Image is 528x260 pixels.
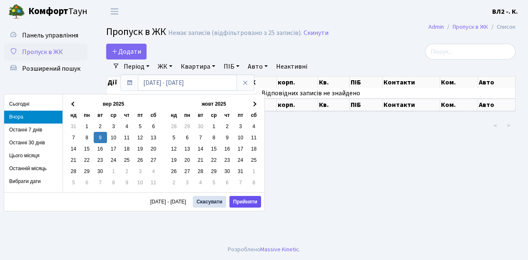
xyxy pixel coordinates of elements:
td: 22 [80,154,94,166]
td: 24 [107,154,120,166]
td: 9 [120,177,134,188]
a: ВЛ2 -. К. [492,7,518,17]
td: 12 [167,143,181,154]
div: Розроблено . [228,245,300,254]
th: пт [134,109,147,121]
td: 3 [134,166,147,177]
td: 8 [247,177,261,188]
th: ПІБ [350,77,382,88]
td: 21 [194,154,207,166]
td: 7 [234,177,247,188]
td: 4 [247,121,261,132]
th: нд [167,109,181,121]
td: 2 [120,166,134,177]
a: Пропуск в ЖК [453,22,488,31]
a: Авто [244,59,271,74]
td: 10 [234,132,247,143]
td: 7 [194,132,207,143]
td: 24 [234,154,247,166]
td: 7 [94,177,107,188]
th: ЖК [245,77,277,88]
th: пт [234,109,247,121]
li: Цього місяця [4,149,62,162]
th: ПІБ [350,99,382,111]
th: Авто [478,77,516,88]
th: Контакти [383,77,441,88]
td: 15 [80,143,94,154]
th: Ком. [440,99,478,111]
td: 19 [167,154,181,166]
input: Пошук... [425,44,516,59]
td: 23 [221,154,234,166]
td: 2 [94,121,107,132]
td: 20 [181,154,194,166]
span: Додати [112,47,141,56]
li: Список [488,22,516,32]
th: Дії [107,77,141,88]
td: 1 [247,166,261,177]
td: 31 [67,121,80,132]
td: 29 [181,121,194,132]
td: 3 [181,177,194,188]
td: 6 [147,121,160,132]
td: 30 [221,166,234,177]
td: 9 [94,132,107,143]
td: 5 [167,132,181,143]
a: Період [120,59,153,74]
span: [DATE] - [DATE] [150,199,189,204]
span: Розширений пошук [22,64,80,73]
td: 29 [207,166,221,177]
td: 4 [120,121,134,132]
li: Останні 30 днів [4,136,62,149]
td: 3 [234,121,247,132]
span: Таун [28,5,87,19]
td: 6 [181,132,194,143]
th: жовт 2025 [181,98,247,109]
button: Переключити навігацію [104,5,125,18]
li: Вчора [4,111,62,124]
td: 25 [120,154,134,166]
td: 7 [67,132,80,143]
th: Кв. [318,99,350,111]
div: Немає записів (відфільтровано з 25 записів). [168,29,302,37]
td: 13 [181,143,194,154]
td: 14 [67,143,80,154]
td: 23 [94,154,107,166]
a: Додати [106,44,147,59]
td: 14 [194,143,207,154]
b: Комфорт [28,5,68,18]
th: пн [181,109,194,121]
td: 18 [120,143,134,154]
span: Панель управління [22,31,78,40]
a: Квартира [177,59,219,74]
th: нд [67,109,80,121]
th: Контакти [383,99,441,111]
th: чт [120,109,134,121]
a: Неактивні [273,59,311,74]
td: 11 [120,132,134,143]
td: 17 [107,143,120,154]
td: 19 [134,143,147,154]
th: чт [221,109,234,121]
td: 5 [134,121,147,132]
td: 18 [247,143,261,154]
td: 9 [221,132,234,143]
th: вер 2025 [80,98,147,109]
li: Вибрати дати [4,175,62,188]
td: 2 [167,177,181,188]
a: Скинути [304,29,329,37]
a: ПІБ [220,59,243,74]
td: 5 [207,177,221,188]
td: 4 [194,177,207,188]
th: сб [147,109,160,121]
td: 1 [107,166,120,177]
td: 10 [107,132,120,143]
td: 22 [207,154,221,166]
td: 8 [207,132,221,143]
td: 29 [80,166,94,177]
img: logo.png [8,3,25,20]
th: Авто [478,99,516,111]
th: Кв. [318,77,350,88]
td: 21 [67,154,80,166]
td: 17 [234,143,247,154]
